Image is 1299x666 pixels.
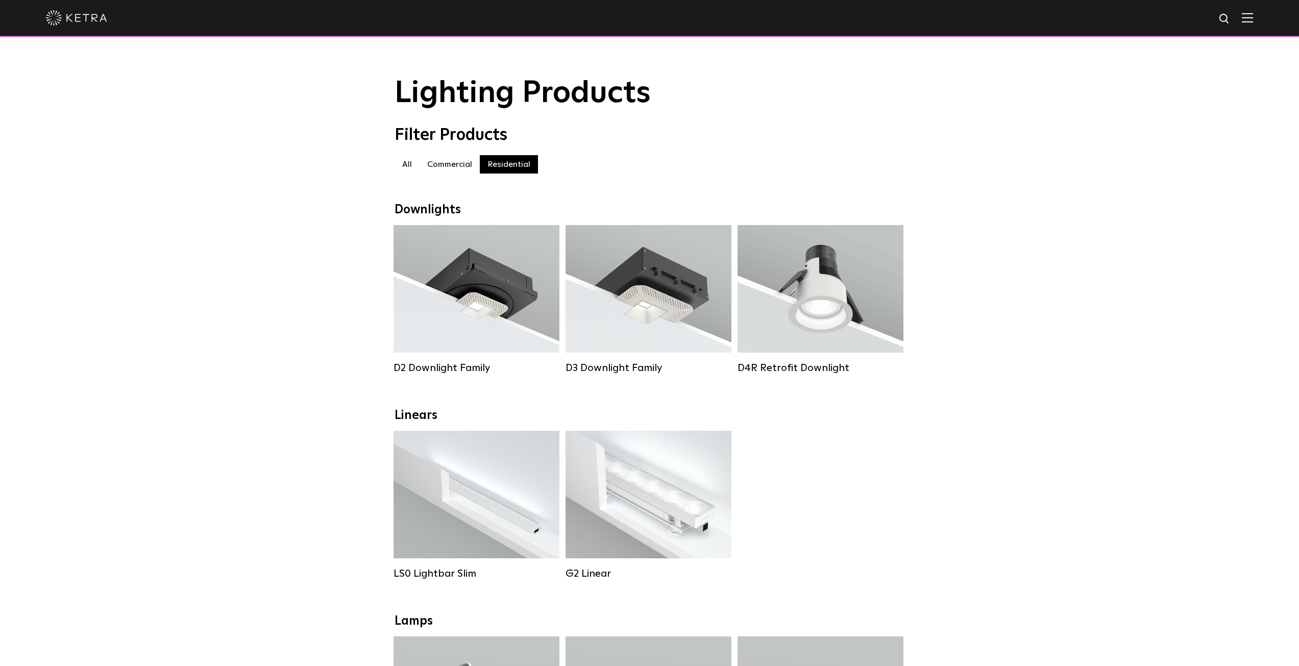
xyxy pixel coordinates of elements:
div: D2 Downlight Family [394,362,559,374]
div: Linears [395,408,905,423]
label: Commercial [420,155,480,174]
div: Filter Products [395,126,905,145]
div: D3 Downlight Family [566,362,731,374]
div: LS0 Lightbar Slim [394,568,559,580]
img: Hamburger%20Nav.svg [1242,13,1253,22]
a: LS0 Lightbar Slim Lumen Output:200 / 350Colors:White / BlackControl:X96 Controller [394,431,559,580]
div: Downlights [395,203,905,217]
div: Lamps [395,614,905,629]
label: Residential [480,155,538,174]
a: G2 Linear Lumen Output:400 / 700 / 1000Colors:WhiteBeam Angles:Flood / [GEOGRAPHIC_DATA] / Narrow... [566,431,731,580]
img: search icon [1218,13,1231,26]
div: D4R Retrofit Downlight [738,362,903,374]
label: All [395,155,420,174]
a: D3 Downlight Family Lumen Output:700 / 900 / 1100Colors:White / Black / Silver / Bronze / Paintab... [566,225,731,374]
span: Lighting Products [395,78,651,109]
a: D2 Downlight Family Lumen Output:1200Colors:White / Black / Gloss Black / Silver / Bronze / Silve... [394,225,559,374]
a: D4R Retrofit Downlight Lumen Output:800Colors:White / BlackBeam Angles:15° / 25° / 40° / 60°Watta... [738,225,903,374]
img: ketra-logo-2019-white [46,10,107,26]
div: G2 Linear [566,568,731,580]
